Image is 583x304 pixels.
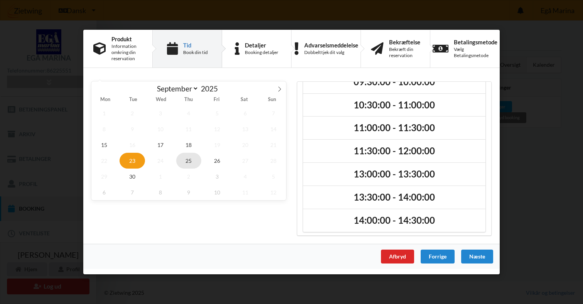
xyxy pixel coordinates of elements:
span: October 4, 2025 [233,169,258,184]
div: Betalingsmetode [454,39,497,45]
span: October 1, 2025 [148,169,173,184]
input: Year [199,84,224,93]
span: September 4, 2025 [176,105,202,121]
span: October 8, 2025 [148,184,173,200]
span: September 2, 2025 [120,105,145,121]
span: October 7, 2025 [120,184,145,200]
span: September 1, 2025 [91,105,117,121]
span: September 27, 2025 [233,153,258,169]
div: Advarselsmeddelelse [304,42,358,48]
span: September 6, 2025 [233,105,258,121]
h2: 13:00:00 - 13:30:00 [308,168,480,180]
span: September 26, 2025 [204,153,230,169]
span: September 24, 2025 [148,153,173,169]
span: September 13, 2025 [233,121,258,137]
span: September 23, 2025 [120,153,145,169]
span: October 12, 2025 [261,184,286,200]
span: October 3, 2025 [204,169,230,184]
span: Tue [119,98,147,103]
div: Booking detaljer [245,49,278,56]
h2: 13:30:00 - 14:00:00 [308,191,480,203]
span: September 20, 2025 [233,137,258,153]
span: September 22, 2025 [91,153,117,169]
span: October 2, 2025 [176,169,202,184]
span: September 8, 2025 [91,121,117,137]
h2: 09:30:00 - 10:00:00 [308,76,480,88]
div: Information omkring din reservation [111,43,142,62]
span: Mon [91,98,119,103]
span: October 9, 2025 [176,184,202,200]
div: Tid [183,42,208,48]
span: September 30, 2025 [120,169,145,184]
span: September 29, 2025 [91,169,117,184]
span: September 14, 2025 [261,121,286,137]
span: September 21, 2025 [261,137,286,153]
div: Book din tid [183,49,208,56]
span: Sat [231,98,258,103]
span: September 15, 2025 [91,137,117,153]
span: September 25, 2025 [176,153,202,169]
div: Næste [461,250,493,263]
h2: 11:30:00 - 12:00:00 [308,145,480,157]
span: September 9, 2025 [120,121,145,137]
span: October 11, 2025 [233,184,258,200]
span: September 11, 2025 [176,121,202,137]
span: October 10, 2025 [204,184,230,200]
h2: 11:00:00 - 11:30:00 [308,122,480,134]
span: September 18, 2025 [176,137,202,153]
div: Bekræft din reservation [389,46,420,59]
h2: 14:00:00 - 14:30:00 [308,214,480,226]
div: Afbryd [381,250,414,263]
span: September 12, 2025 [204,121,230,137]
span: September 19, 2025 [204,137,230,153]
select: Month [153,84,199,93]
span: Fri [203,98,231,103]
span: September 7, 2025 [261,105,286,121]
span: Sun [258,98,286,103]
span: Wed [147,98,175,103]
div: Detaljer [245,42,278,48]
span: September 28, 2025 [261,153,286,169]
span: September 16, 2025 [120,137,145,153]
span: September 17, 2025 [148,137,173,153]
h2: 10:30:00 - 11:00:00 [308,99,480,111]
span: October 6, 2025 [91,184,117,200]
span: September 3, 2025 [148,105,173,121]
span: Thu [175,98,202,103]
div: Forrige [421,250,455,263]
span: October 5, 2025 [261,169,286,184]
div: Vælg Betalingsmetode [454,46,497,59]
div: Dobbelttjek dit valg [304,49,358,56]
span: September 5, 2025 [204,105,230,121]
div: Bekræftelse [389,39,420,45]
div: Produkt [111,36,142,42]
span: September 10, 2025 [148,121,173,137]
